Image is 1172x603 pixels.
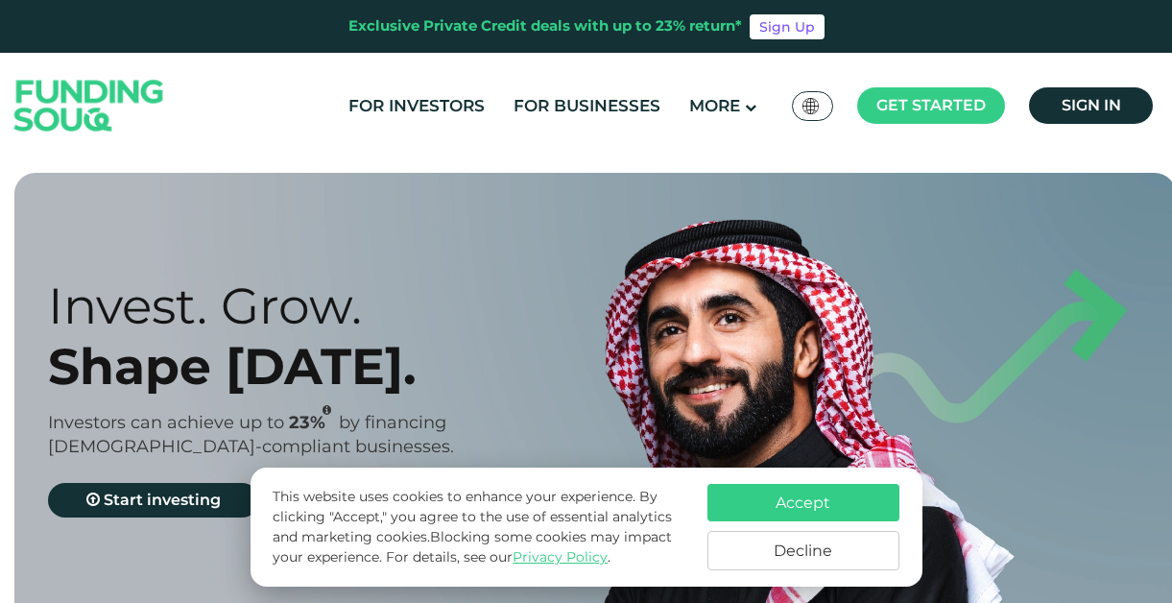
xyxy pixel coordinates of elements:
[104,491,221,509] span: Start investing
[48,412,284,433] span: Investors can achieve up to
[323,405,331,416] i: 23% IRR (expected) ~ 15% Net yield (expected)
[707,531,899,570] button: Decline
[48,276,629,336] div: Invest. Grow.
[513,548,608,566] a: Privacy Policy
[273,528,672,566] span: Blocking some cookies may impact your experience.
[48,336,629,397] div: Shape [DATE].
[48,483,259,518] a: Start investing
[48,412,454,457] span: by financing [DEMOGRAPHIC_DATA]-compliant businesses.
[750,14,825,39] a: Sign Up
[707,484,899,521] button: Accept
[289,412,339,433] span: 23%
[1029,87,1153,124] a: Sign in
[273,487,687,567] p: This website uses cookies to enhance your experience. By clicking "Accept," you agree to the use ...
[876,96,986,114] span: Get started
[348,15,742,37] div: Exclusive Private Credit deals with up to 23% return*
[344,90,490,122] a: For Investors
[689,96,740,115] span: More
[509,90,665,122] a: For Businesses
[1062,96,1121,114] span: Sign in
[386,548,610,566] span: For details, see our .
[802,98,820,114] img: SA Flag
